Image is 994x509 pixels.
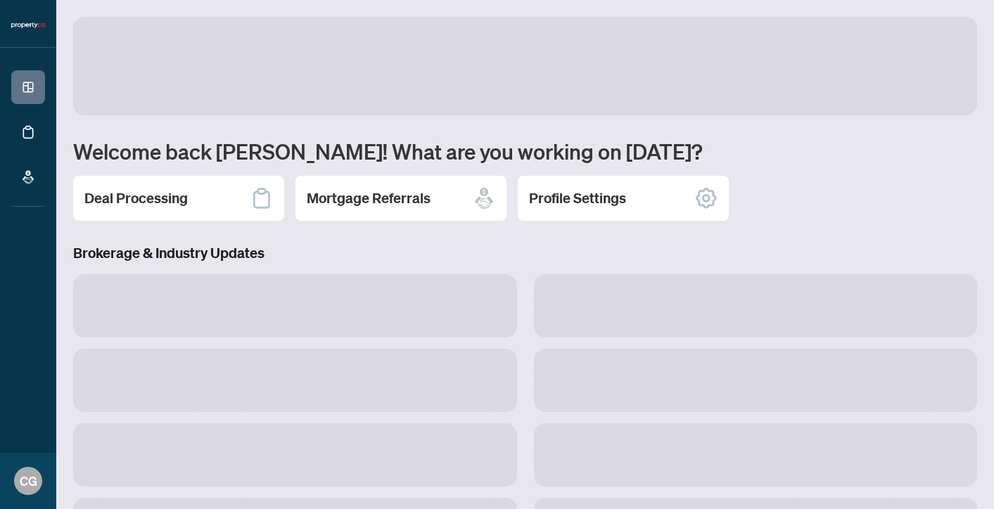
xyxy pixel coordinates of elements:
span: CG [20,471,37,491]
h2: Profile Settings [529,188,626,208]
h2: Mortgage Referrals [307,188,431,208]
h3: Brokerage & Industry Updates [73,243,977,263]
h2: Deal Processing [84,188,188,208]
h1: Welcome back [PERSON_NAME]! What are you working on [DATE]? [73,138,977,165]
img: logo [11,21,45,30]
